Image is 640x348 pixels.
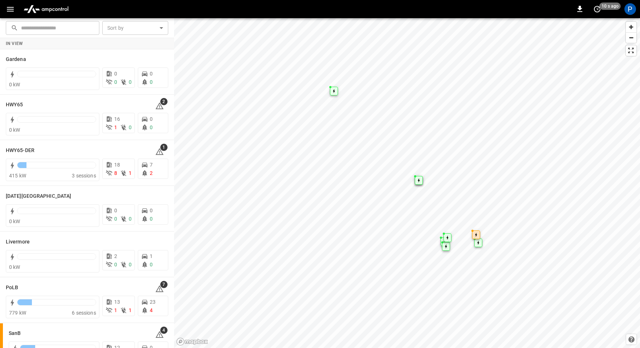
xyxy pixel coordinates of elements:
[114,208,117,213] span: 0
[150,307,153,313] span: 4
[626,32,636,43] button: Zoom out
[9,82,20,87] span: 0 kW
[129,170,132,176] span: 1
[6,101,23,109] h6: HWY65
[624,3,636,15] div: profile-icon
[441,237,449,246] div: Map marker
[9,173,26,179] span: 415 kW
[72,310,96,316] span: 6 sessions
[474,238,482,247] div: Map marker
[9,264,20,270] span: 0 kW
[114,162,120,168] span: 18
[160,327,168,334] span: 4
[9,218,20,224] span: 0 kW
[9,127,20,133] span: 0 kW
[472,230,480,239] div: Map marker
[150,116,153,122] span: 0
[6,56,26,64] h6: Gardena
[160,144,168,151] span: 1
[6,41,23,46] strong: In View
[129,79,132,85] span: 0
[114,299,120,305] span: 13
[150,124,153,130] span: 0
[174,18,640,348] canvas: Map
[330,87,338,95] div: Map marker
[6,284,18,292] h6: PoLB
[150,216,153,222] span: 0
[150,170,153,176] span: 2
[114,262,117,267] span: 0
[9,329,21,337] h6: SanB
[114,216,117,222] span: 0
[443,233,451,242] div: Map marker
[129,124,132,130] span: 0
[129,307,132,313] span: 1
[129,216,132,222] span: 0
[21,2,71,16] img: ampcontrol.io logo
[114,253,117,259] span: 2
[150,79,153,85] span: 0
[6,147,34,155] h6: HWY65-DER
[599,3,621,10] span: 10 s ago
[114,124,117,130] span: 1
[114,79,117,85] span: 0
[150,162,153,168] span: 7
[591,3,603,15] button: set refresh interval
[9,310,26,316] span: 779 kW
[626,33,636,43] span: Zoom out
[160,98,168,105] span: 2
[626,22,636,32] button: Zoom in
[150,71,153,77] span: 0
[150,262,153,267] span: 0
[114,116,120,122] span: 16
[114,307,117,313] span: 1
[176,337,208,346] a: Mapbox homepage
[415,176,423,185] div: Map marker
[72,173,96,179] span: 3 sessions
[129,262,132,267] span: 0
[114,170,117,176] span: 8
[6,238,30,246] h6: Livermore
[150,299,156,305] span: 23
[150,208,153,213] span: 0
[114,71,117,77] span: 0
[150,253,153,259] span: 1
[442,242,450,251] div: Map marker
[6,192,71,200] h6: Karma Center
[160,281,168,288] span: 7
